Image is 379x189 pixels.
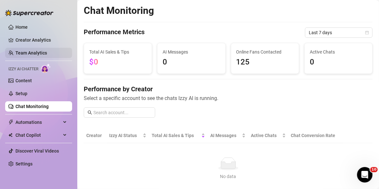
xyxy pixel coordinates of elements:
[15,117,61,127] span: Automations
[15,35,67,45] a: Creator Analytics
[107,128,149,143] th: Izzy AI Status
[15,130,61,140] span: Chat Copilot
[89,57,98,66] span: $0
[357,167,373,183] iframe: Intercom live chat
[370,167,378,172] span: 10
[89,48,147,55] span: Total AI Sales & Tips
[41,64,51,73] img: AI Chatter
[8,120,14,125] span: thunderbolt
[248,128,289,143] th: Active Chats
[310,48,367,55] span: Active Chats
[84,128,107,143] th: Creator
[289,128,344,143] th: Chat Conversion Rate
[15,25,28,30] a: Home
[365,31,369,35] span: calendar
[208,128,248,143] th: AI Messages
[163,56,220,68] span: 0
[84,27,145,38] h4: Performance Metrics
[84,94,373,102] span: Select a specific account to see the chats Izzy AI is running.
[84,85,373,94] h4: Performance by Creator
[15,104,49,109] a: Chat Monitoring
[8,66,38,72] span: Izzy AI Chatter
[15,50,47,55] a: Team Analytics
[309,28,369,37] span: Last 7 days
[236,56,294,68] span: 125
[15,148,59,154] a: Discover Viral Videos
[89,173,367,180] div: No data
[236,48,294,55] span: Online Fans Contacted
[15,78,32,83] a: Content
[15,161,33,166] a: Settings
[15,91,27,96] a: Setup
[310,56,367,68] span: 0
[5,10,53,16] img: logo-BBDzfeDw.svg
[210,132,241,139] span: AI Messages
[93,109,151,116] input: Search account...
[163,48,220,55] span: AI Messages
[251,132,281,139] span: Active Chats
[8,133,13,137] img: Chat Copilot
[152,132,200,139] span: Total AI Sales & Tips
[84,5,154,17] h2: Chat Monitoring
[88,110,92,115] span: search
[109,132,141,139] span: Izzy AI Status
[149,128,208,143] th: Total AI Sales & Tips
